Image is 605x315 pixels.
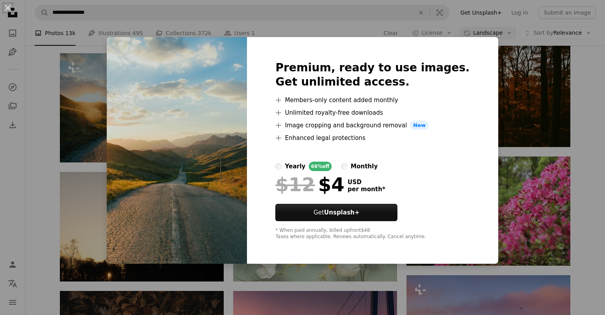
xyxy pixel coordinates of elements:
div: $4 [275,174,344,195]
button: GetUnsplash+ [275,204,397,221]
span: $12 [275,174,315,195]
strong: Unsplash+ [324,209,360,216]
div: yearly [285,162,305,171]
h2: Premium, ready to use images. Get unlimited access. [275,61,470,89]
div: monthly [351,162,378,171]
span: USD [347,179,385,186]
input: yearly66%off [275,163,282,170]
span: New [410,121,429,130]
span: per month * [347,186,385,193]
div: 66% off [309,162,332,171]
li: Enhanced legal protections [275,133,470,143]
div: * When paid annually, billed upfront $48 Taxes where applicable. Renews automatically. Cancel any... [275,227,470,240]
li: Image cropping and background removal [275,121,470,130]
input: monthly [341,163,347,170]
li: Unlimited royalty-free downloads [275,108,470,117]
img: premium_photo-1692727523258-63197e03bc8b [107,37,247,264]
li: Members-only content added monthly [275,95,470,105]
